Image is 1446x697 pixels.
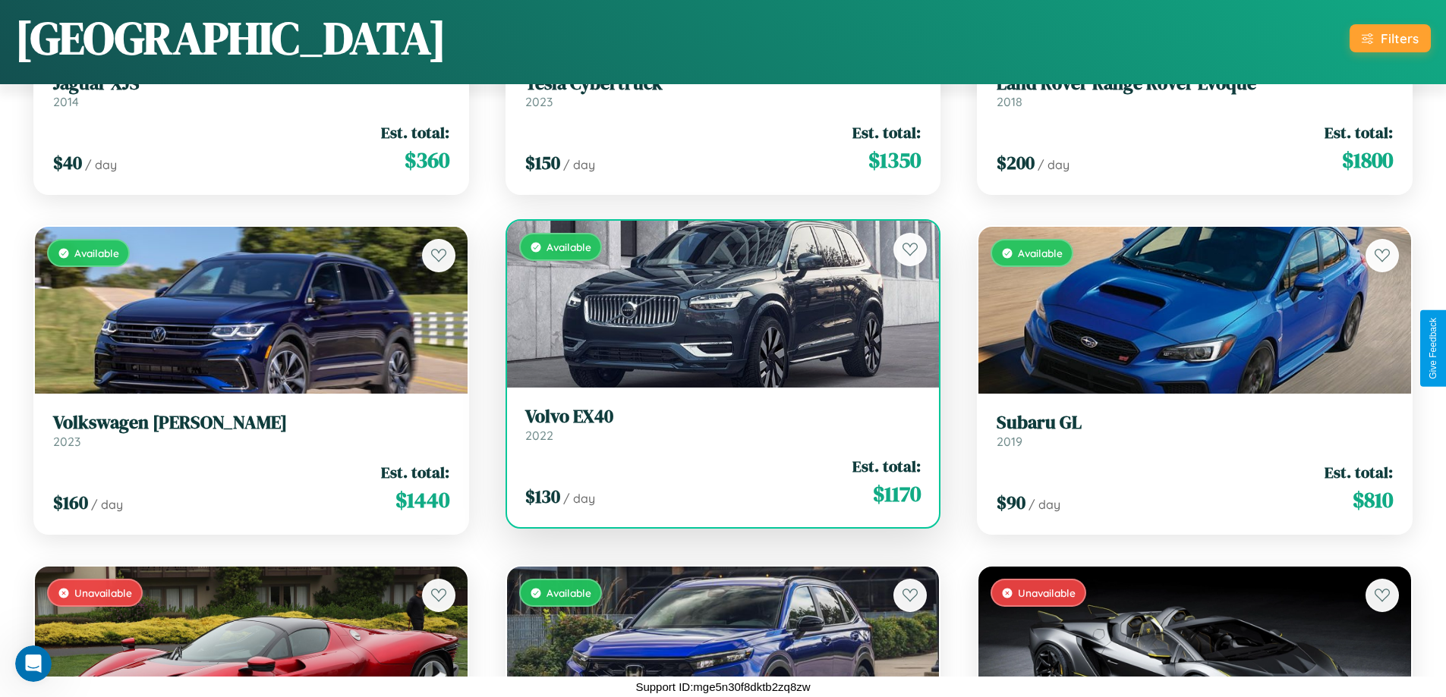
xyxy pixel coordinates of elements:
[15,7,446,69] h1: [GEOGRAPHIC_DATA]
[997,434,1022,449] span: 2019
[53,73,449,110] a: Jaguar XJS2014
[395,485,449,515] span: $ 1440
[547,240,591,253] span: Available
[525,150,560,175] span: $ 150
[563,157,595,172] span: / day
[997,490,1025,515] span: $ 90
[868,145,921,175] span: $ 1350
[1018,246,1063,259] span: Available
[997,412,1393,434] h3: Subaru GL
[852,121,921,143] span: Est. total:
[525,94,553,109] span: 2023
[525,406,921,443] a: Volvo EX402022
[53,412,449,434] h3: Volkswagen [PERSON_NAME]
[1018,586,1076,599] span: Unavailable
[1342,145,1393,175] span: $ 1800
[1353,485,1393,515] span: $ 810
[997,73,1393,95] h3: Land Rover Range Rover Evoque
[997,94,1022,109] span: 2018
[525,73,921,110] a: Tesla Cybertruck2023
[53,490,88,515] span: $ 160
[873,479,921,509] span: $ 1170
[1381,30,1419,46] div: Filters
[15,645,52,682] iframe: Intercom live chat
[1350,24,1431,52] button: Filters
[74,246,119,259] span: Available
[53,434,80,449] span: 2023
[1325,461,1393,483] span: Est. total:
[53,412,449,449] a: Volkswagen [PERSON_NAME]2023
[997,150,1035,175] span: $ 200
[1428,318,1438,379] div: Give Feedback
[91,497,123,512] span: / day
[1029,497,1060,512] span: / day
[997,412,1393,449] a: Subaru GL2019
[405,145,449,175] span: $ 360
[74,586,132,599] span: Unavailable
[53,94,79,109] span: 2014
[381,461,449,483] span: Est. total:
[525,406,921,428] h3: Volvo EX40
[635,677,810,697] p: Support ID: mge5n30f8dktb2zq8zw
[525,428,553,443] span: 2022
[525,484,560,509] span: $ 130
[547,586,591,599] span: Available
[997,73,1393,110] a: Land Rover Range Rover Evoque2018
[1038,157,1070,172] span: / day
[381,121,449,143] span: Est. total:
[563,491,595,506] span: / day
[85,157,117,172] span: / day
[1325,121,1393,143] span: Est. total:
[53,150,82,175] span: $ 40
[852,455,921,477] span: Est. total:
